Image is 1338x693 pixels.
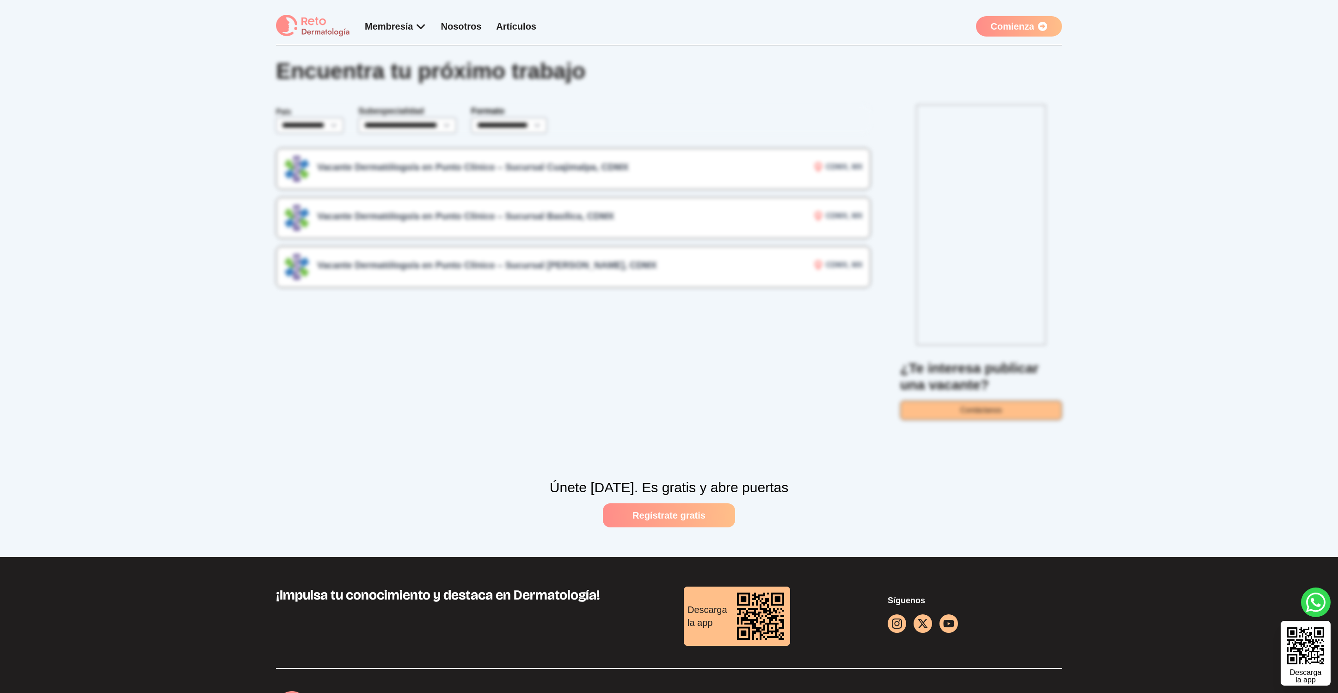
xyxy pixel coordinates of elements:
[1290,669,1321,684] div: Descarga la app
[276,587,654,603] h3: ¡Impulsa tu conocimiento y destaca en Dermatología!
[731,587,790,646] img: download reto dermatología qr
[496,21,536,31] a: Artículos
[684,600,731,633] div: Descarga la app
[365,20,426,33] div: Membresía
[276,15,350,37] img: logo Reto dermatología
[1301,588,1331,617] a: whatsapp button
[976,16,1062,37] a: Comienza
[888,614,906,633] a: instagram button
[603,503,735,527] a: Regístrate gratis
[914,614,932,633] a: facebook button
[441,21,482,31] a: Nosotros
[888,594,1062,607] p: Síguenos
[939,614,958,633] a: youtube icon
